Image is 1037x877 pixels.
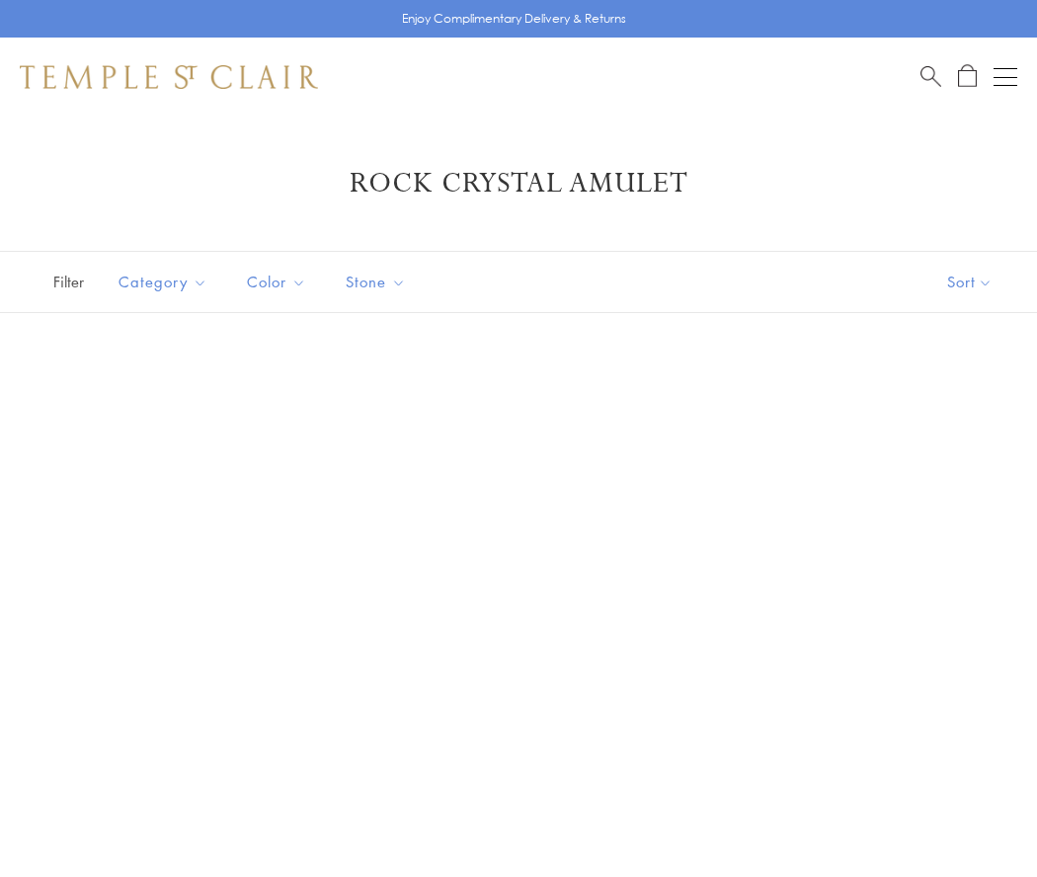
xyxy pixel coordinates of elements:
[232,260,321,304] button: Color
[402,9,626,29] p: Enjoy Complimentary Delivery & Returns
[994,65,1017,89] button: Open navigation
[20,65,318,89] img: Temple St. Clair
[903,252,1037,312] button: Show sort by
[237,270,321,294] span: Color
[49,166,988,201] h1: Rock Crystal Amulet
[920,64,941,89] a: Search
[331,260,421,304] button: Stone
[104,260,222,304] button: Category
[958,64,977,89] a: Open Shopping Bag
[109,270,222,294] span: Category
[336,270,421,294] span: Stone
